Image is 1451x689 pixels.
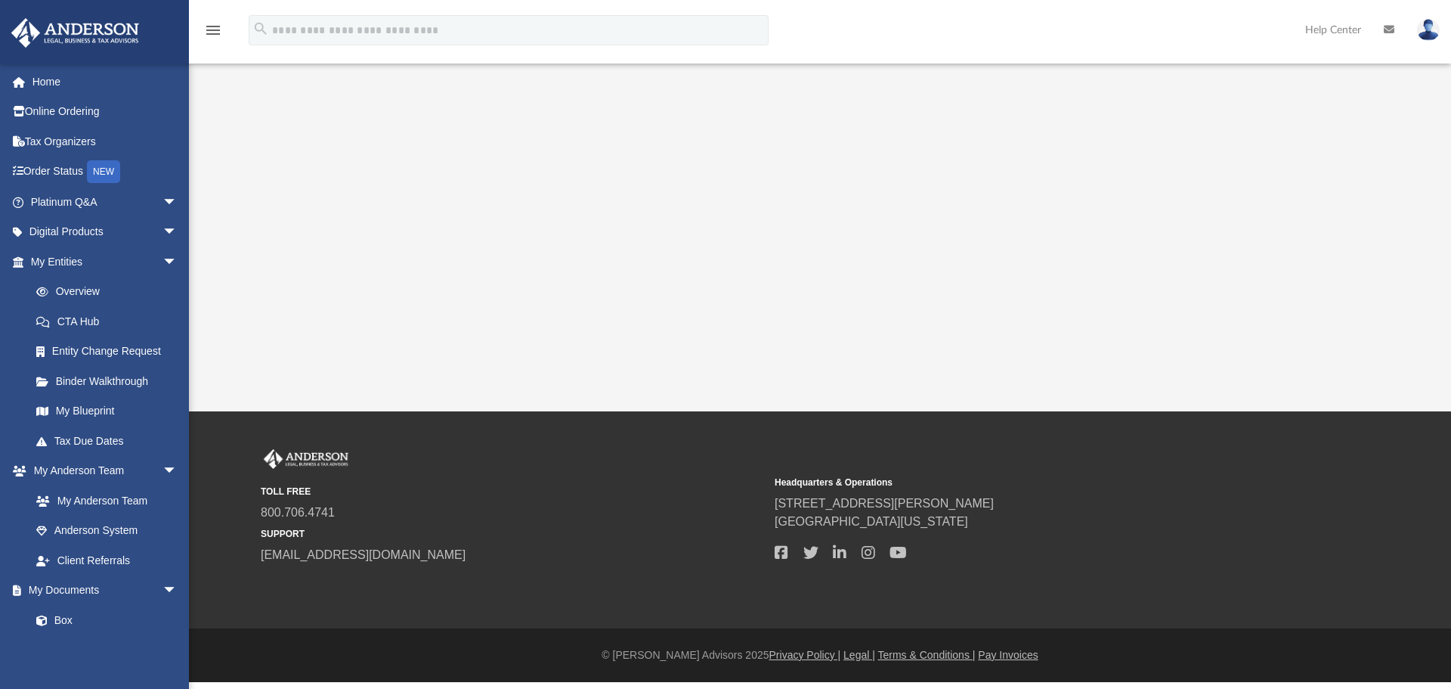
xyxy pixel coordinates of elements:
[775,515,968,528] a: [GEOGRAPHIC_DATA][US_STATE]
[21,396,193,427] a: My Blueprint
[204,29,222,39] a: menu
[11,157,200,188] a: Order StatusNEW
[252,20,269,37] i: search
[261,485,764,498] small: TOLL FREE
[775,476,1278,489] small: Headquarters & Operations
[21,605,185,635] a: Box
[21,486,185,516] a: My Anderson Team
[261,506,335,519] a: 800.706.4741
[21,337,200,367] a: Entity Change Request
[11,217,200,247] a: Digital Productsarrow_drop_down
[1417,19,1440,41] img: User Pic
[11,456,193,486] a: My Anderson Teamarrow_drop_down
[7,18,144,48] img: Anderson Advisors Platinum Portal
[11,247,200,277] a: My Entitiesarrow_drop_down
[11,187,200,217] a: Platinum Q&Aarrow_drop_down
[261,527,764,541] small: SUPPORT
[21,366,200,396] a: Binder Walkthrough
[21,426,200,456] a: Tax Due Dates
[843,649,875,661] a: Legal |
[21,635,193,666] a: Meeting Minutes
[87,160,120,183] div: NEW
[11,576,193,606] a: My Documentsarrow_drop_down
[978,649,1038,661] a: Pay Invoices
[11,67,200,97] a: Home
[261,449,351,469] img: Anderson Advisors Platinum Portal
[162,247,193,278] span: arrow_drop_down
[204,21,222,39] i: menu
[189,647,1451,663] div: © [PERSON_NAME] Advisors 2025
[21,545,193,576] a: Client Referrals
[162,576,193,607] span: arrow_drop_down
[769,649,841,661] a: Privacy Policy |
[21,516,193,546] a: Anderson System
[162,456,193,487] span: arrow_drop_down
[878,649,976,661] a: Terms & Conditions |
[21,306,200,337] a: CTA Hub
[775,497,994,510] a: [STREET_ADDRESS][PERSON_NAME]
[11,126,200,157] a: Tax Organizers
[21,277,200,307] a: Overview
[11,97,200,127] a: Online Ordering
[162,187,193,218] span: arrow_drop_down
[261,548,466,561] a: [EMAIL_ADDRESS][DOMAIN_NAME]
[162,217,193,248] span: arrow_drop_down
